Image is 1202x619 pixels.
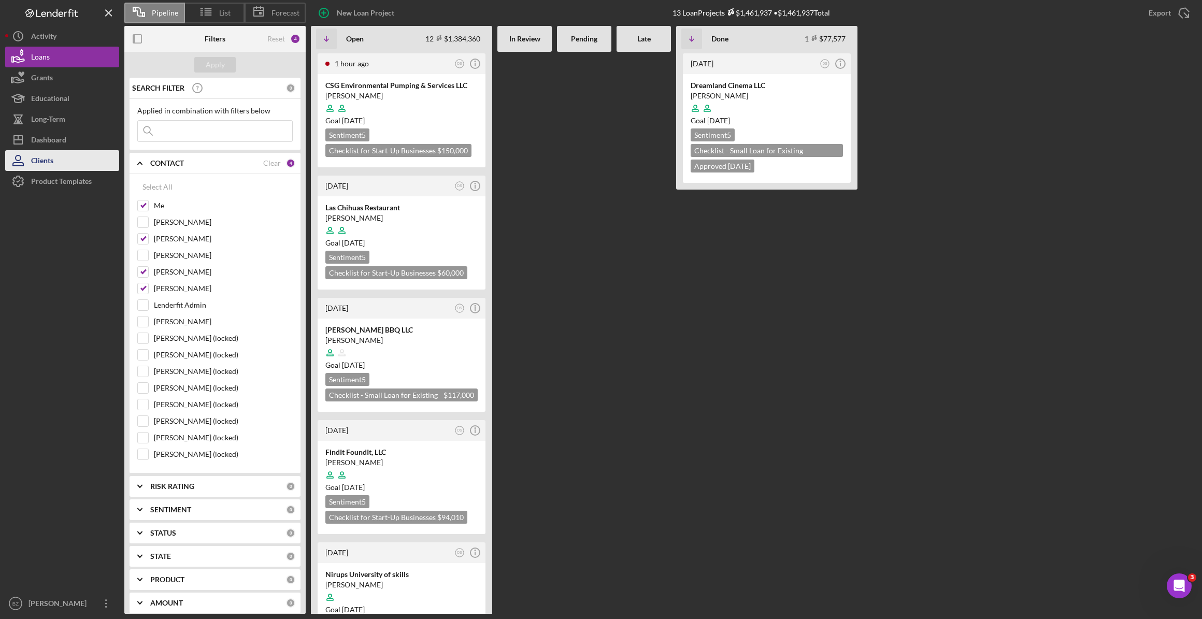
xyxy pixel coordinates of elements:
[154,267,293,277] label: [PERSON_NAME]
[325,325,478,335] div: [PERSON_NAME] BBQ LLC
[1167,573,1192,598] iframe: Intercom live chat
[437,513,464,522] span: $94,010
[325,144,471,157] div: Checklist for Start-Up Businesses
[316,52,487,169] a: 1 hour agoDSCSG Environmental Pumping & Services LLC[PERSON_NAME]Goal [DATE]Sentiment5Checklist f...
[150,575,184,584] b: PRODUCT
[31,109,65,132] div: Long-Term
[137,177,178,197] button: Select All
[150,599,183,607] b: AMOUNT
[691,144,843,157] div: Checklist - Small Loan for Existing Businesses $77,577
[286,575,295,584] div: 0
[152,9,178,17] span: Pipeline
[325,548,348,557] time: 2025-09-12 00:03
[509,35,540,43] b: In Review
[325,238,365,247] span: Goal
[154,416,293,426] label: [PERSON_NAME] (locked)
[271,9,299,17] span: Forecast
[457,551,463,554] text: DS
[132,84,184,92] b: SEARCH FILTER
[325,511,467,524] div: Checklist for Start-Up Businesses
[342,605,365,614] time: 08/27/2025
[5,171,119,192] button: Product Templates
[5,67,119,88] a: Grants
[31,129,66,153] div: Dashboard
[290,34,300,44] div: 4
[691,128,735,141] div: Sentiment 5
[325,580,478,590] div: [PERSON_NAME]
[691,59,713,68] time: 2025-02-12 17:14
[325,569,478,580] div: Nirups University of skills
[453,424,467,438] button: DS
[325,373,369,386] div: Sentiment 5
[12,601,19,607] text: BZ
[453,301,467,315] button: DS
[206,57,225,73] div: Apply
[346,35,364,43] b: Open
[672,8,830,17] div: 13 Loan Projects • $1,461,937 Total
[205,35,225,43] b: Filters
[325,605,365,614] span: Goal
[325,495,369,508] div: Sentiment 5
[325,457,478,468] div: [PERSON_NAME]
[457,428,463,432] text: DS
[325,213,478,223] div: [PERSON_NAME]
[5,129,119,150] button: Dashboard
[691,116,730,125] span: Goal
[337,3,394,23] div: New Loan Project
[154,283,293,294] label: [PERSON_NAME]
[31,67,53,91] div: Grants
[453,546,467,560] button: DS
[311,3,405,23] button: New Loan Project
[325,266,467,279] div: Checklist for Start-Up Businesses
[5,88,119,109] a: Educational
[5,26,119,47] button: Activity
[154,316,293,327] label: [PERSON_NAME]
[150,552,171,560] b: STATE
[154,449,293,459] label: [PERSON_NAME] (locked)
[154,399,293,410] label: [PERSON_NAME] (locked)
[711,35,728,43] b: Done
[1149,3,1171,23] div: Export
[342,238,365,247] time: 09/19/2025
[823,62,828,65] text: DS
[342,483,365,492] time: 10/23/2025
[5,47,119,67] button: Loans
[154,300,293,310] label: Lenderfit Admin
[1138,3,1197,23] button: Export
[325,181,348,190] time: 2025-09-24 21:25
[681,52,852,184] a: [DATE]DSDreamland Cinema LLC[PERSON_NAME]Goal [DATE]Sentiment5Checklist - Small Loan for Existing...
[154,234,293,244] label: [PERSON_NAME]
[325,388,478,401] div: Checklist - Small Loan for Existing Businesses
[286,482,295,491] div: 0
[342,361,365,369] time: 11/06/2025
[154,333,293,343] label: [PERSON_NAME] (locked)
[325,335,478,346] div: [PERSON_NAME]
[457,62,463,65] text: DS
[154,217,293,227] label: [PERSON_NAME]
[154,383,293,393] label: [PERSON_NAME] (locked)
[325,426,348,435] time: 2025-09-24 00:28
[691,91,843,101] div: [PERSON_NAME]
[31,150,53,174] div: Clients
[31,47,50,70] div: Loans
[5,109,119,129] button: Long-Term
[453,57,467,71] button: DS
[325,80,478,91] div: CSG Environmental Pumping & Services LLC
[325,116,365,125] span: Goal
[457,306,463,310] text: DS
[805,34,846,43] div: 1 $77,577
[5,593,119,614] button: BZ[PERSON_NAME]
[219,9,231,17] span: List
[150,506,191,514] b: SENTIMENT
[154,200,293,211] label: Me
[691,80,843,91] div: Dreamland Cinema LLC
[286,528,295,538] div: 0
[154,366,293,377] label: [PERSON_NAME] (locked)
[142,177,173,197] div: Select All
[325,91,478,101] div: [PERSON_NAME]
[150,529,176,537] b: STATUS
